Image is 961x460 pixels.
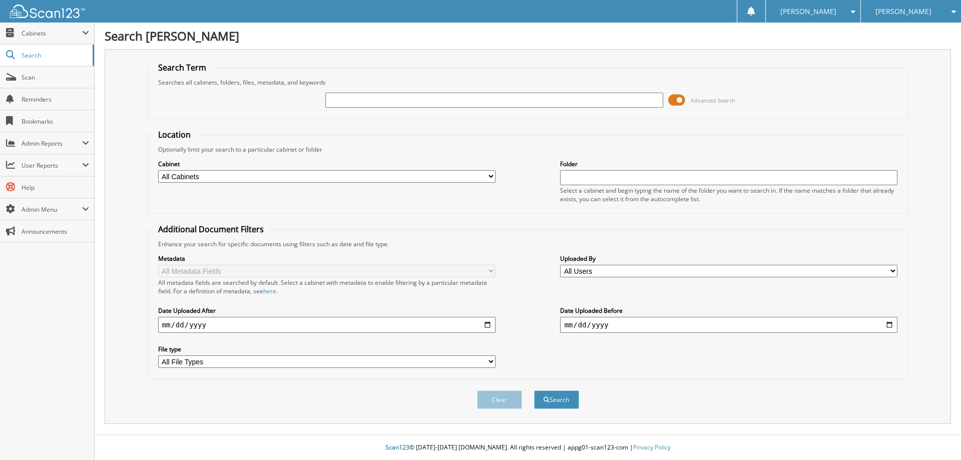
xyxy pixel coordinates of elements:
span: Admin Reports [22,139,82,148]
img: scan123-logo-white.svg [10,5,85,18]
span: Search [22,51,88,60]
legend: Location [153,129,196,140]
span: Help [22,183,89,192]
div: All metadata fields are searched by default. Select a cabinet with metadata to enable filtering b... [158,278,496,295]
button: Search [534,390,579,409]
div: Optionally limit your search to a particular cabinet or folder [153,145,903,154]
span: Announcements [22,227,89,236]
span: Admin Menu [22,205,82,214]
button: Clear [477,390,522,409]
span: Advanced Search [691,97,735,104]
input: start [158,317,496,333]
div: Enhance your search for specific documents using filters such as date and file type. [153,240,903,248]
span: [PERSON_NAME] [875,9,931,15]
span: User Reports [22,161,82,170]
legend: Additional Document Filters [153,224,269,235]
label: Date Uploaded After [158,306,496,315]
a: here [263,287,276,295]
div: Select a cabinet and begin typing the name of the folder you want to search in. If the name match... [560,186,897,203]
label: Uploaded By [560,254,897,263]
label: Cabinet [158,160,496,168]
label: Metadata [158,254,496,263]
legend: Search Term [153,62,211,73]
h1: Search [PERSON_NAME] [105,28,951,44]
span: Scan123 [385,443,409,451]
label: File type [158,345,496,353]
iframe: Chat Widget [911,412,961,460]
span: Bookmarks [22,117,89,126]
span: Scan [22,73,89,82]
span: [PERSON_NAME] [780,9,836,15]
a: Privacy Policy [633,443,671,451]
label: Date Uploaded Before [560,306,897,315]
label: Folder [560,160,897,168]
span: Cabinets [22,29,82,38]
div: © [DATE]-[DATE] [DOMAIN_NAME]. All rights reserved | appg01-scan123-com | [95,435,961,460]
input: end [560,317,897,333]
span: Reminders [22,95,89,104]
div: Searches all cabinets, folders, files, metadata, and keywords [153,78,903,87]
